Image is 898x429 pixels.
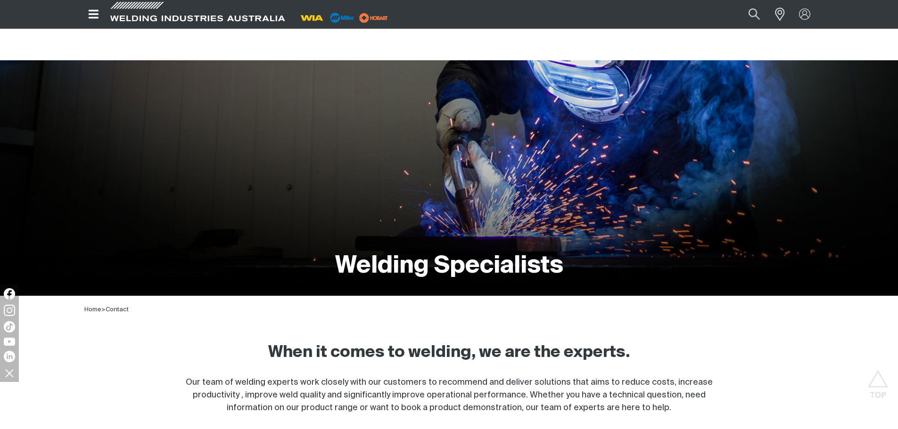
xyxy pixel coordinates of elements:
[186,378,713,412] span: Our team of welding experts work closely with our customers to recommend and deliver solutions th...
[1,365,17,381] img: hide socials
[4,288,15,299] img: Facebook
[335,251,563,282] h1: Welding Specialists
[867,370,889,391] button: Scroll to top
[4,305,15,316] img: Instagram
[101,307,106,313] span: >
[261,342,638,363] h2: When it comes to welding, we are the experts.
[726,4,770,25] input: Product name or item number...
[356,11,391,25] img: miller
[738,4,770,25] button: Search products
[4,351,15,362] img: LinkedIn
[356,14,391,21] a: miller
[106,307,129,313] a: Contact
[84,307,101,313] a: Home
[4,338,15,346] img: YouTube
[4,321,15,332] img: TikTok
